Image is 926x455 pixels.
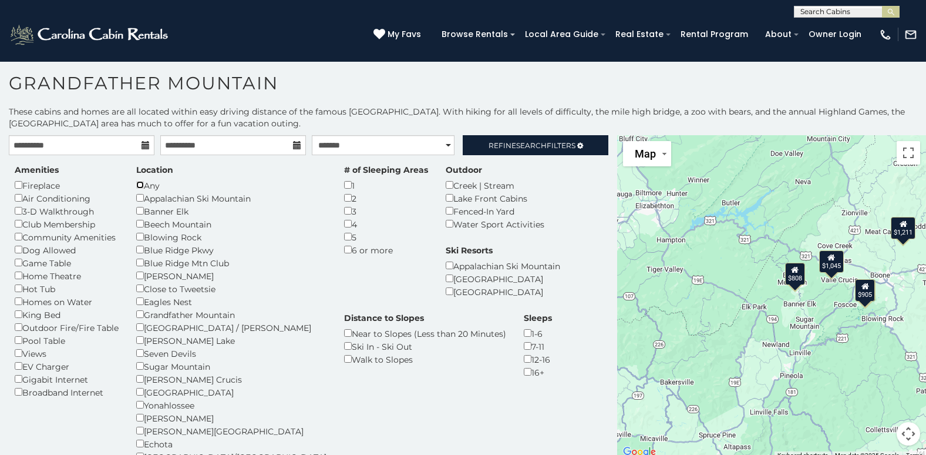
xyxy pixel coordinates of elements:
[136,437,326,450] div: Echota
[524,366,552,379] div: 16+
[785,263,805,285] div: $808
[15,243,119,256] div: Dog Allowed
[436,25,514,44] a: Browse Rentals
[15,164,59,176] label: Amenities
[136,205,326,218] div: Banner Elk
[136,386,326,399] div: [GEOGRAPHIC_DATA]
[15,334,119,347] div: Pool Table
[136,411,326,424] div: [PERSON_NAME]
[15,373,119,386] div: Gigabit Internet
[891,217,915,239] div: $1,211
[15,205,119,218] div: 3-D Walkthrough
[136,243,326,256] div: Blue Ridge Pkwy
[388,28,421,41] span: My Favs
[344,179,428,192] div: 1
[136,179,326,192] div: Any
[446,218,544,230] div: Water Sport Activities
[489,141,575,150] span: Refine Filters
[136,256,326,269] div: Blue Ridge Mtn Club
[136,308,326,321] div: Grandfather Mountain
[15,256,119,269] div: Game Table
[344,164,428,176] label: # of Sleeping Areas
[136,399,326,411] div: Yonahlossee
[136,295,326,308] div: Eagles Nest
[136,347,326,360] div: Seven Devils
[15,192,119,205] div: Air Conditioning
[9,23,171,46] img: White-1-2.png
[344,353,506,366] div: Walk to Slopes
[344,230,428,243] div: 5
[524,353,552,366] div: 12-16
[15,179,119,192] div: Fireplace
[446,245,493,256] label: Ski Resorts
[136,218,326,230] div: Beech Mountain
[897,422,920,446] button: Map camera controls
[524,340,552,353] div: 7-11
[524,312,552,324] label: Sleeps
[15,308,119,321] div: King Bed
[136,282,326,295] div: Close to Tweetsie
[635,148,656,160] span: Map
[610,25,669,44] a: Real Estate
[446,205,544,218] div: Fenced-In Yard
[344,312,424,324] label: Distance to Slopes
[344,243,428,256] div: 6 or more
[15,321,119,334] div: Outdoor Fire/Fire Table
[759,25,797,44] a: About
[446,272,560,285] div: [GEOGRAPHIC_DATA]
[136,321,326,334] div: [GEOGRAPHIC_DATA] / [PERSON_NAME]
[344,192,428,205] div: 2
[15,282,119,295] div: Hot Tub
[446,285,560,298] div: [GEOGRAPHIC_DATA]
[136,334,326,347] div: [PERSON_NAME] Lake
[879,28,892,41] img: phone-regular-white.png
[15,269,119,282] div: Home Theatre
[524,327,552,340] div: 1-6
[15,386,119,399] div: Broadband Internet
[136,230,326,243] div: Blowing Rock
[446,179,544,192] div: Creek | Stream
[136,269,326,282] div: [PERSON_NAME]
[446,192,544,205] div: Lake Front Cabins
[15,230,119,243] div: Community Amenities
[15,360,119,373] div: EV Charger
[675,25,754,44] a: Rental Program
[136,360,326,373] div: Sugar Mountain
[373,28,424,41] a: My Favs
[463,135,608,155] a: RefineSearchFilters
[446,164,482,176] label: Outdoor
[136,192,326,205] div: Appalachian Ski Mountain
[344,327,506,340] div: Near to Slopes (Less than 20 Minutes)
[136,373,326,386] div: [PERSON_NAME] Crucis
[904,28,917,41] img: mail-regular-white.png
[15,295,119,308] div: Homes on Water
[344,205,428,218] div: 3
[855,279,875,302] div: $905
[803,25,867,44] a: Owner Login
[136,164,173,176] label: Location
[623,141,671,166] button: Change map style
[819,250,844,273] div: $1,045
[446,259,560,272] div: Appalachian Ski Mountain
[344,218,428,230] div: 4
[519,25,604,44] a: Local Area Guide
[136,424,326,437] div: [PERSON_NAME][GEOGRAPHIC_DATA]
[344,340,506,353] div: Ski In - Ski Out
[15,218,119,230] div: Club Membership
[897,141,920,165] button: Toggle fullscreen view
[15,347,119,360] div: Views
[516,141,547,150] span: Search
